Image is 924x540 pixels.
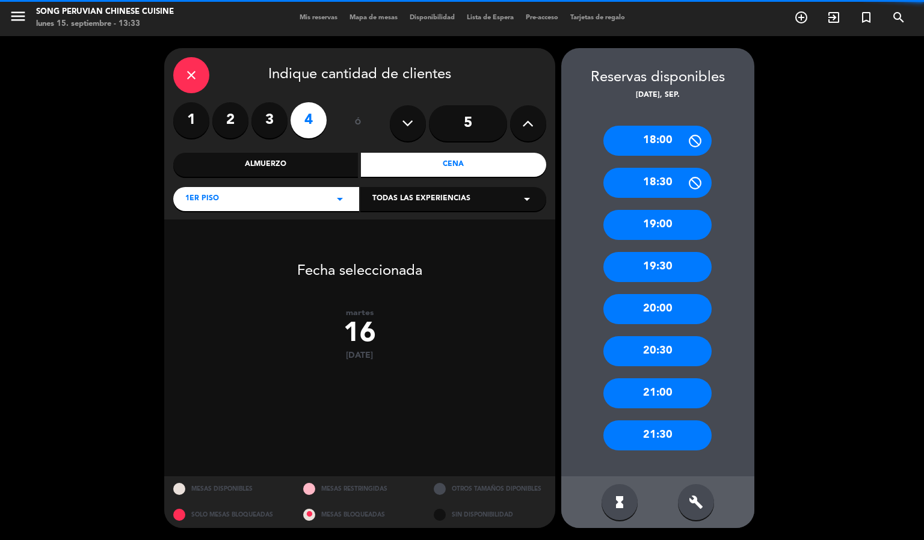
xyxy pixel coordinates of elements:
span: Todas las experiencias [372,193,470,205]
div: 18:30 [603,168,712,198]
div: 19:30 [603,252,712,282]
button: menu [9,7,27,29]
div: 20:30 [603,336,712,366]
div: SIN DISPONIBILIDAD [425,502,555,528]
div: SOLO MESAS BLOQUEADAS [164,502,295,528]
div: martes [164,308,555,318]
span: Lista de Espera [461,14,520,21]
i: turned_in_not [859,10,873,25]
i: close [184,68,199,82]
span: Disponibilidad [404,14,461,21]
div: MESAS DISPONIBLES [164,476,295,502]
div: ó [339,102,378,144]
span: Mapa de mesas [343,14,404,21]
div: MESAS BLOQUEADAS [294,502,425,528]
div: 18:00 [603,126,712,156]
span: Tarjetas de regalo [564,14,631,21]
i: add_circle_outline [794,10,808,25]
div: 19:00 [603,210,712,240]
i: arrow_drop_down [520,192,534,206]
label: 3 [251,102,288,138]
div: Indique cantidad de clientes [173,57,546,93]
div: lunes 15. septiembre - 13:33 [36,18,174,30]
div: OTROS TAMAÑOS DIPONIBLES [425,476,555,502]
i: menu [9,7,27,25]
label: 1 [173,102,209,138]
i: arrow_drop_down [333,192,347,206]
div: 20:00 [603,294,712,324]
div: MESAS RESTRINGIDAS [294,476,425,502]
i: build [689,495,703,509]
div: Reservas disponibles [561,66,754,90]
span: Mis reservas [294,14,343,21]
div: 21:30 [603,420,712,450]
div: [DATE] [164,351,555,361]
label: 2 [212,102,248,138]
div: Fecha seleccionada [164,245,555,283]
i: search [892,10,906,25]
div: 16 [164,318,555,351]
label: 4 [291,102,327,138]
div: Song Peruvian Chinese Cuisine [36,6,174,18]
div: Almuerzo [173,153,359,177]
div: [DATE], sep. [561,90,754,102]
div: Cena [361,153,546,177]
span: 1er piso [185,193,219,205]
span: Pre-acceso [520,14,564,21]
i: hourglass_full [612,495,627,509]
div: 21:00 [603,378,712,408]
i: exit_to_app [827,10,841,25]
